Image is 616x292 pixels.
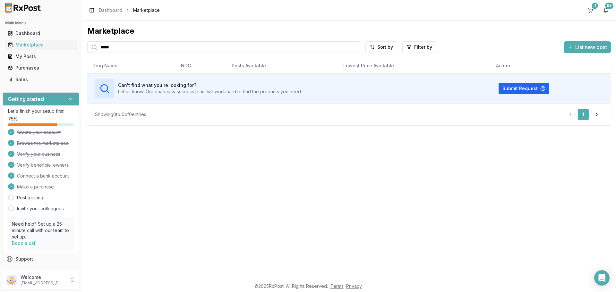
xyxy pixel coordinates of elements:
[87,58,176,73] th: Drug Name
[8,76,74,83] div: Sales
[8,108,74,114] p: Let's finish your setup first!
[99,7,160,13] nav: breadcrumb
[21,274,65,280] p: Welcome
[414,44,432,50] span: Filter by
[95,111,146,118] div: Showing 0 to 0 of 0 entries
[564,41,611,53] button: List new post
[3,74,79,85] button: Sales
[565,109,603,120] nav: pagination
[3,40,79,50] button: Marketplace
[330,283,344,289] a: Terms
[3,63,79,73] button: Purchases
[6,275,17,285] img: User avatar
[577,109,589,120] a: 1
[499,83,549,94] button: Submit Request
[8,53,74,60] div: My Posts
[8,30,74,37] div: Dashboard
[176,58,227,73] th: NDC
[17,162,69,168] span: Verify beneficial owners
[575,43,607,51] span: List new post
[3,28,79,38] button: Dashboard
[5,62,77,74] a: Purchases
[15,267,37,274] span: Feedback
[338,58,491,73] th: Lowest Price Available
[585,5,595,15] button: 1
[17,151,60,157] span: Verify your business
[3,3,44,13] img: RxPost Logo
[99,7,122,13] a: Dashboard
[594,270,610,286] div: Open Intercom Messenger
[17,129,61,136] span: Create your account
[17,195,43,201] a: Post a listing
[3,265,79,276] button: Feedback
[17,140,69,146] span: Browse the marketplace
[118,82,302,88] h3: Can't find what you're looking for?
[8,116,18,122] span: 75 %
[17,184,54,190] span: Make a purchase
[365,41,397,53] button: Sort by
[3,253,79,265] button: Support
[346,283,362,289] a: Privacy
[12,221,70,240] p: Need help? Set up a 25 minute call with our team to set up.
[601,5,611,15] button: 9+
[227,58,338,73] th: Posts Available
[5,51,77,62] a: My Posts
[87,26,611,36] div: Marketplace
[5,21,77,26] h2: Main Menu
[133,7,160,13] span: Marketplace
[8,42,74,48] div: Marketplace
[8,95,44,103] h3: Getting started
[5,74,77,85] a: Sales
[17,205,64,212] a: Invite your colleagues
[592,3,598,9] div: 1
[12,240,37,246] a: Book a call
[605,3,613,9] div: 9+
[17,173,69,179] span: Connect a bank account
[377,44,393,50] span: Sort by
[402,41,436,53] button: Filter by
[3,51,79,62] button: My Posts
[21,280,65,286] p: [EMAIL_ADDRESS][DOMAIN_NAME]
[5,39,77,51] a: Marketplace
[590,109,603,120] a: Go to next page
[5,28,77,39] a: Dashboard
[118,88,302,95] p: Let us know! Our pharmacy success team will work hard to find the products you need.
[8,65,74,71] div: Purchases
[564,45,611,51] a: List new post
[491,58,611,73] th: Action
